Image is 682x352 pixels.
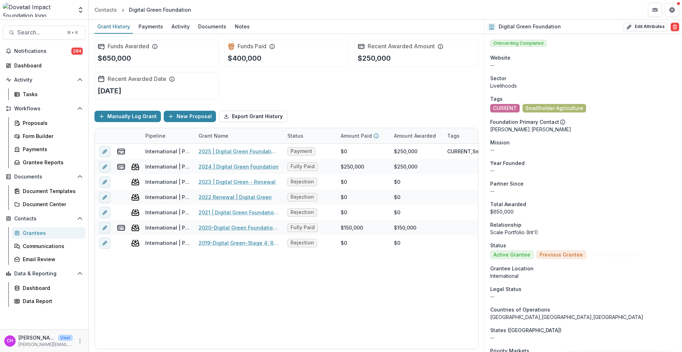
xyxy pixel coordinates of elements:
[23,284,80,292] div: Dashboard
[490,265,534,272] span: Grantee Location
[368,43,435,50] h2: Recent Awarded Amount
[145,239,190,247] div: International | Prospects Pipeline
[11,143,86,155] a: Payments
[94,111,161,122] button: Manually Log Grant
[11,156,86,168] a: Grantee Reports
[3,26,86,40] button: Search...
[94,21,133,32] div: Grant History
[341,132,372,139] p: Amount Paid
[117,163,125,171] button: view-payments
[11,240,86,252] a: Communications
[671,23,679,31] button: Delete
[648,3,662,17] button: Partners
[394,163,417,170] div: $250,000
[341,163,364,170] div: $250,000
[490,293,676,300] div: --
[23,297,80,305] div: Data Report
[99,146,110,157] button: edit
[490,61,676,69] div: --
[11,117,86,129] a: Proposals
[499,24,561,30] h2: Digital Green Foundation
[232,21,253,32] div: Notes
[7,339,13,343] div: Courtney Eker Hardy
[447,148,492,155] div: CURRENT,Smallholder Agriculture
[443,128,496,143] div: Tags
[394,193,400,201] div: $0
[92,5,120,15] a: Contacts
[232,20,253,34] a: Notes
[490,126,676,133] p: [PERSON_NAME] [PERSON_NAME]
[17,29,63,36] span: Search...
[164,111,216,122] button: New Proposal
[394,209,400,216] div: $0
[11,185,86,197] a: Document Templates
[493,105,517,111] span: CURRENT
[199,163,278,170] a: 2024 | Digital Green Foundation
[358,53,391,64] p: $250,000
[14,174,74,180] span: Documents
[199,178,276,186] a: 2023 | Digital Green - Renewal
[94,6,117,13] div: Contacts
[665,3,679,17] button: Get Help
[58,335,73,341] p: User
[65,29,80,37] div: ⌘ + K
[199,224,279,231] a: 2020-Digital Green Foundation-Stage 4: Renewal
[136,21,166,32] div: Payments
[169,20,193,34] a: Activity
[141,128,194,143] div: Pipeline
[394,239,400,247] div: $0
[94,20,133,34] a: Grant History
[23,159,80,166] div: Grantee Reports
[291,164,315,170] span: Fully Paid
[341,193,347,201] div: $0
[99,222,110,233] button: edit
[228,53,261,64] p: $400,000
[291,240,314,246] span: Rejection
[525,105,583,111] span: Smallholder Agriculture
[99,237,110,249] button: edit
[490,242,506,249] span: Status
[129,6,191,13] div: Digital Green Foundation
[141,132,170,139] div: Pipeline
[92,5,194,15] nav: breadcrumb
[14,48,71,54] span: Notifications
[199,148,279,155] a: 2025 | Digital Green Foundation - Renewal
[490,167,676,174] p: --
[219,111,287,122] button: Export Grant History
[99,176,110,188] button: edit
[194,128,283,143] div: Grant Name
[23,90,80,98] div: Tasks
[199,209,279,216] a: 2021 | Digital Green Foundation - Application Submitted
[490,313,676,321] p: [GEOGRAPHIC_DATA],[GEOGRAPHIC_DATA],[GEOGRAPHIC_DATA]
[490,146,676,154] p: --
[117,224,125,232] button: view-payments
[3,171,86,182] button: Open Documents
[3,45,86,57] button: Notifications284
[540,252,583,258] span: Previous Grantee
[390,128,443,143] div: Amount Awarded
[23,255,80,263] div: Email Review
[283,128,336,143] div: Status
[195,21,229,32] div: Documents
[3,103,86,114] button: Open Workflows
[108,76,166,82] h2: Recent Awarded Date
[98,53,131,64] p: $650,000
[199,239,279,247] a: 2019-Digital Green-Stage 4: Renewal
[490,95,503,103] span: Tags
[490,334,676,341] p: --
[341,178,347,186] div: $0
[199,193,272,201] a: 2022 Renewal | Digital Green
[341,148,347,155] div: $0
[145,224,190,231] div: International | Prospects Pipeline
[3,268,86,279] button: Open Data & Reporting
[99,161,110,172] button: edit
[394,224,416,231] div: $150,000
[11,227,86,239] a: Grantees
[3,60,86,71] a: Dashboard
[291,209,314,215] span: Rejection
[108,43,149,50] h2: Funds Awarded
[490,187,676,195] p: --
[490,326,562,334] span: States ([GEOGRAPHIC_DATA])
